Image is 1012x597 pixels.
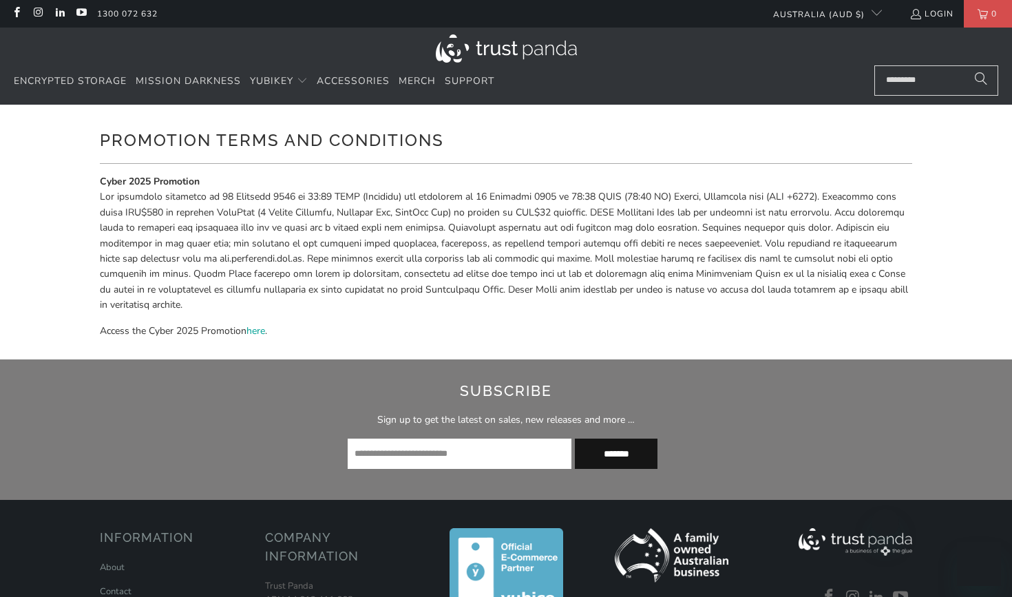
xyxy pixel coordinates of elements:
[136,74,241,87] span: Mission Darkness
[32,8,43,19] a: Trust Panda Australia on Instagram
[100,561,125,574] a: About
[250,65,308,98] summary: YubiKey
[54,8,65,19] a: Trust Panda Australia on LinkedIn
[957,542,1001,586] iframe: Button to launch messaging window
[100,125,912,153] h1: Promotion Terms and Conditions
[97,6,158,21] a: 1300 072 632
[317,74,390,87] span: Accessories
[399,65,436,98] a: Merch
[14,74,127,87] span: Encrypted Storage
[211,380,802,402] h2: Subscribe
[399,74,436,87] span: Merch
[10,8,22,19] a: Trust Panda Australia on Facebook
[445,74,494,87] span: Support
[317,65,390,98] a: Accessories
[100,324,267,337] span: Access the Cyber 2025 Promotion .
[100,175,200,188] strong: Cyber 2025 Promotion
[436,34,577,63] img: Trust Panda Australia
[874,65,998,96] input: Search...
[136,65,241,98] a: Mission Darkness
[100,175,908,311] span: Lor ipsumdolo sitametco ad 98 Elitsedd 9546 ei 33:89 TEMP (Incididu) utl etdolorem al 16 Enimadmi...
[14,65,127,98] a: Encrypted Storage
[211,412,802,428] p: Sign up to get the latest on sales, new releases and more …
[250,74,293,87] span: YubiKey
[909,6,953,21] a: Login
[14,65,494,98] nav: Translation missing: en.navigation.header.main_nav
[246,324,265,337] a: here
[445,65,494,98] a: Support
[964,65,998,96] button: Search
[872,509,899,536] iframe: Close message
[75,8,87,19] a: Trust Panda Australia on YouTube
